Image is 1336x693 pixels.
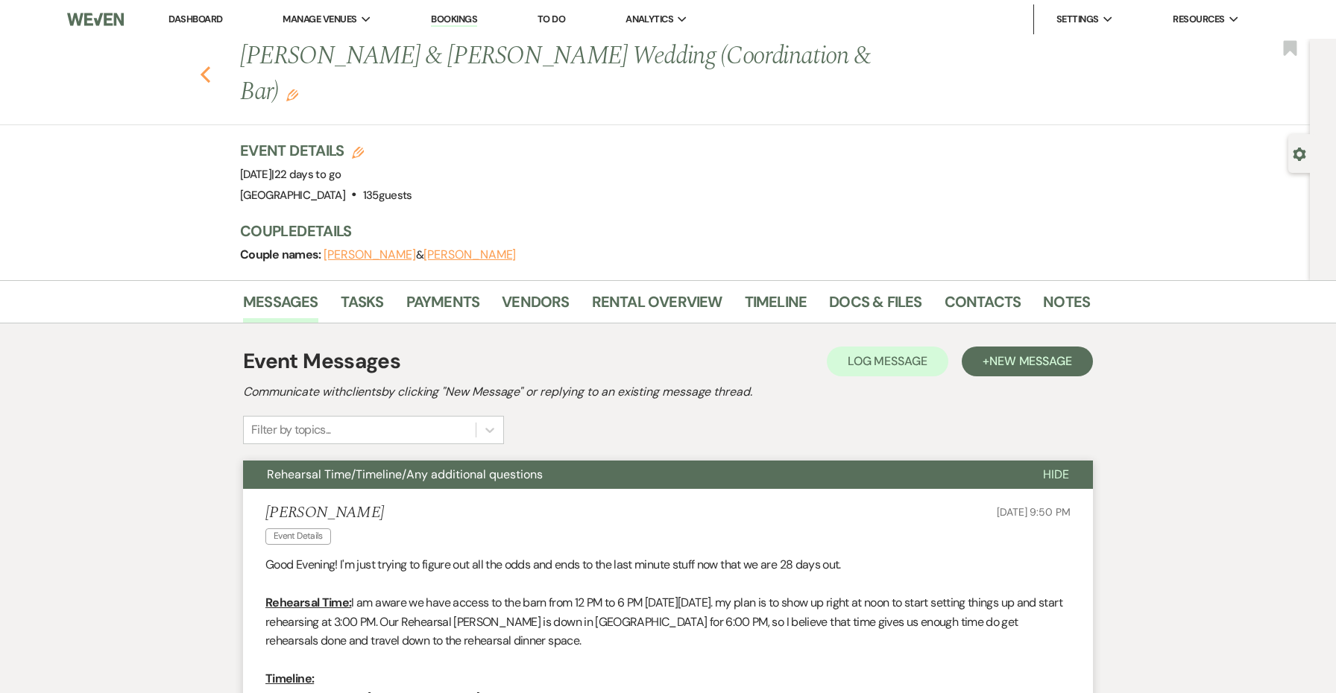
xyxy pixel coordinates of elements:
[363,188,412,203] span: 135 guests
[243,346,400,377] h1: Event Messages
[243,290,318,323] a: Messages
[324,247,516,262] span: &
[1173,12,1224,27] span: Resources
[592,290,722,323] a: Rental Overview
[240,140,412,161] h3: Event Details
[848,353,927,369] span: Log Message
[271,167,341,182] span: |
[240,188,345,203] span: [GEOGRAPHIC_DATA]
[406,290,480,323] a: Payments
[502,290,569,323] a: Vendors
[1293,146,1306,160] button: Open lead details
[989,353,1072,369] span: New Message
[945,290,1021,323] a: Contacts
[265,504,384,522] h5: [PERSON_NAME]
[538,13,565,25] a: To Do
[827,346,948,376] button: Log Message
[240,247,324,262] span: Couple names:
[243,383,1093,401] h2: Communicate with clients by clicking "New Message" or replying to an existing message thread.
[274,167,341,182] span: 22 days to go
[240,167,341,182] span: [DATE]
[1043,290,1090,323] a: Notes
[1019,461,1093,489] button: Hide
[265,671,314,686] u: Timeline:
[1056,12,1099,27] span: Settings
[265,595,351,610] u: Rehearsal Time:
[265,555,1071,575] p: Good Evening! I'm just trying to figure out all the odds and ends to the last minute stuff now th...
[168,13,222,25] a: Dashboard
[265,528,331,544] span: Event Details
[267,466,543,482] span: Rehearsal Time/Timeline/Any additional questions
[423,249,516,261] button: [PERSON_NAME]
[324,249,416,261] button: [PERSON_NAME]
[962,346,1093,376] button: +New Message
[341,290,384,323] a: Tasks
[745,290,807,323] a: Timeline
[431,13,477,27] a: Bookings
[240,39,908,110] h1: [PERSON_NAME] & [PERSON_NAME] Wedding (Coordination & Bar)
[265,593,1071,651] p: I am aware we have access to the barn from 12 PM to 6 PM [DATE][DATE]. my plan is to show up righ...
[243,461,1019,489] button: Rehearsal Time/Timeline/Any additional questions
[67,4,124,35] img: Weven Logo
[286,88,298,101] button: Edit
[240,221,1075,241] h3: Couple Details
[283,12,356,27] span: Manage Venues
[626,12,673,27] span: Analytics
[251,421,331,439] div: Filter by topics...
[997,505,1071,519] span: [DATE] 9:50 PM
[1043,466,1069,482] span: Hide
[829,290,921,323] a: Docs & Files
